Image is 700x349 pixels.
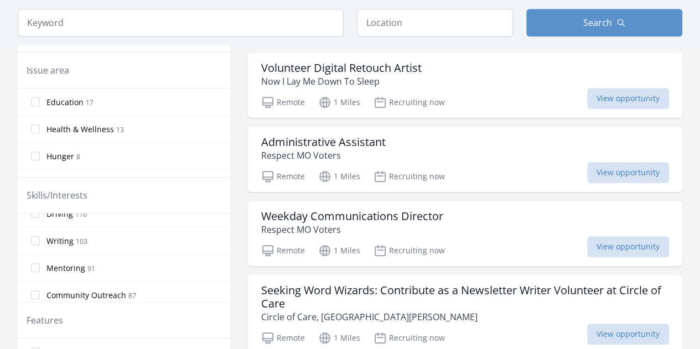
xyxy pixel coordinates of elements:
[248,127,682,192] a: Administrative Assistant Respect MO Voters Remote 1 Miles Recruiting now View opportunity
[31,263,40,272] input: Mentoring 91
[18,9,344,37] input: Keyword
[31,290,40,299] input: Community Outreach 87
[27,64,69,77] legend: Issue area
[75,210,87,219] span: 116
[318,170,360,183] p: 1 Miles
[76,152,80,162] span: 8
[128,291,136,300] span: 87
[46,209,73,220] span: Driving
[46,290,126,301] span: Community Outreach
[116,125,124,134] span: 13
[587,88,669,109] span: View opportunity
[261,310,669,324] p: Circle of Care, [GEOGRAPHIC_DATA][PERSON_NAME]
[46,124,114,135] span: Health & Wellness
[31,236,40,245] input: Writing 103
[86,98,94,107] span: 17
[261,170,305,183] p: Remote
[31,124,40,133] input: Health & Wellness 13
[261,210,443,223] h3: Weekday Communications Director
[374,170,445,183] p: Recruiting now
[526,9,682,37] button: Search
[31,97,40,106] input: Education 17
[318,244,360,257] p: 1 Miles
[27,189,87,202] legend: Skills/Interests
[583,16,612,29] span: Search
[318,331,360,345] p: 1 Miles
[76,237,87,246] span: 103
[87,264,95,273] span: 91
[587,236,669,257] span: View opportunity
[587,162,669,183] span: View opportunity
[27,314,63,327] legend: Features
[46,236,74,247] span: Writing
[261,61,422,75] h3: Volunteer Digital Retouch Artist
[46,263,85,274] span: Mentoring
[374,244,445,257] p: Recruiting now
[248,53,682,118] a: Volunteer Digital Retouch Artist Now I Lay Me Down To Sleep Remote 1 Miles Recruiting now View op...
[31,152,40,160] input: Hunger 8
[261,284,669,310] h3: Seeking Word Wizards: Contribute as a Newsletter Writer Volunteer at Circle of Care
[261,96,305,109] p: Remote
[248,201,682,266] a: Weekday Communications Director Respect MO Voters Remote 1 Miles Recruiting now View opportunity
[261,149,386,162] p: Respect MO Voters
[587,324,669,345] span: View opportunity
[261,136,386,149] h3: Administrative Assistant
[374,96,445,109] p: Recruiting now
[31,209,40,218] input: Driving 116
[261,223,443,236] p: Respect MO Voters
[318,96,360,109] p: 1 Miles
[46,151,74,162] span: Hunger
[261,244,305,257] p: Remote
[46,97,84,108] span: Education
[357,9,513,37] input: Location
[374,331,445,345] p: Recruiting now
[261,75,422,88] p: Now I Lay Me Down To Sleep
[261,331,305,345] p: Remote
